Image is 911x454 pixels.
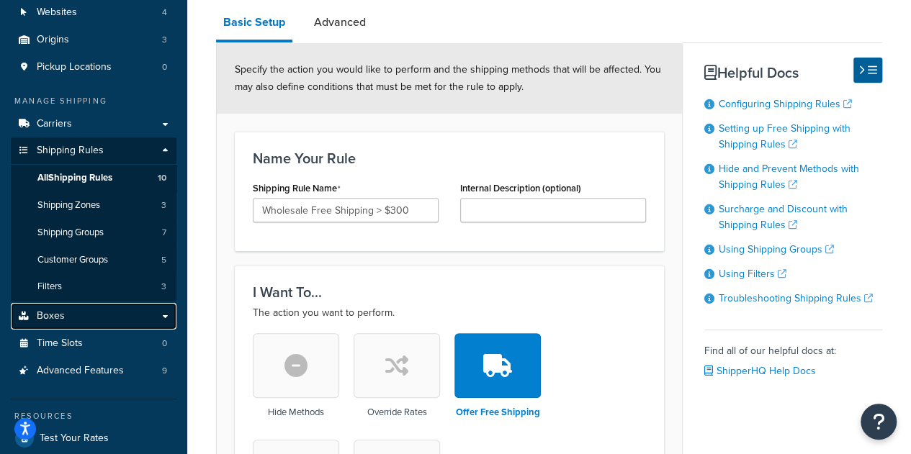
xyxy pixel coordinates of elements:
span: 9 [162,365,167,377]
a: Setting up Free Shipping with Shipping Rules [719,121,851,152]
a: Customer Groups5 [11,247,176,273]
a: Shipping Zones3 [11,192,176,219]
a: Origins3 [11,27,176,53]
a: Pickup Locations0 [11,54,176,81]
a: Advanced [307,5,373,40]
span: All Shipping Rules [37,172,112,184]
h3: Override Rates [367,407,427,417]
span: Specify the action you would like to perform and the shipping methods that will be affected. You ... [235,62,661,94]
h3: Name Your Rule [253,150,646,166]
a: Basic Setup [216,5,292,42]
span: 3 [161,281,166,293]
a: Troubleshooting Shipping Rules [719,291,873,306]
p: The action you want to perform. [253,304,646,322]
div: Find all of our helpful docs at: [704,330,883,381]
li: Advanced Features [11,358,176,384]
h3: Hide Methods [268,407,324,417]
li: Shipping Zones [11,192,176,219]
span: Filters [37,281,62,293]
span: 3 [162,34,167,46]
li: Shipping Rules [11,137,176,301]
span: 5 [161,254,166,266]
a: Carriers [11,111,176,137]
a: Shipping Rules [11,137,176,164]
span: Shipping Zones [37,199,100,212]
h3: I Want To... [253,284,646,300]
a: Hide and Prevent Methods with Shipping Rules [719,161,859,192]
span: Boxes [37,310,65,322]
span: Carriers [37,118,72,130]
a: Using Filters [719,266,786,281]
span: Time Slots [37,337,83,350]
span: 10 [158,172,166,184]
a: Test Your Rates [11,425,176,451]
button: Hide Help Docs [853,58,882,83]
span: Customer Groups [37,254,108,266]
a: ShipperHQ Help Docs [704,363,816,378]
a: Filters3 [11,273,176,300]
span: 0 [162,337,167,350]
li: Origins [11,27,176,53]
a: Surcharge and Discount with Shipping Rules [719,201,848,232]
span: Test Your Rates [40,432,109,445]
span: Shipping Rules [37,145,104,157]
li: Shipping Groups [11,219,176,246]
div: Resources [11,410,176,422]
h3: Offer Free Shipping [456,407,540,417]
a: Shipping Groups7 [11,219,176,246]
span: Origins [37,34,69,46]
span: Pickup Locations [37,61,112,73]
h3: Helpful Docs [704,65,883,81]
button: Open Resource Center [861,404,897,440]
span: Shipping Groups [37,227,104,239]
label: Internal Description (optional) [460,183,581,194]
span: 0 [162,61,167,73]
div: Manage Shipping [11,95,176,107]
label: Shipping Rule Name [253,183,341,194]
span: 7 [162,227,166,239]
li: Time Slots [11,330,176,357]
span: 4 [162,6,167,19]
a: Boxes [11,303,176,330]
a: AllShipping Rules10 [11,165,176,191]
a: Advanced Features9 [11,358,176,384]
span: Websites [37,6,77,19]
li: Customer Groups [11,247,176,273]
a: Using Shipping Groups [719,242,834,257]
span: Advanced Features [37,365,124,377]
span: 3 [161,199,166,212]
li: Pickup Locations [11,54,176,81]
a: Time Slots0 [11,330,176,357]
a: Configuring Shipping Rules [719,96,852,112]
li: Filters [11,273,176,300]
